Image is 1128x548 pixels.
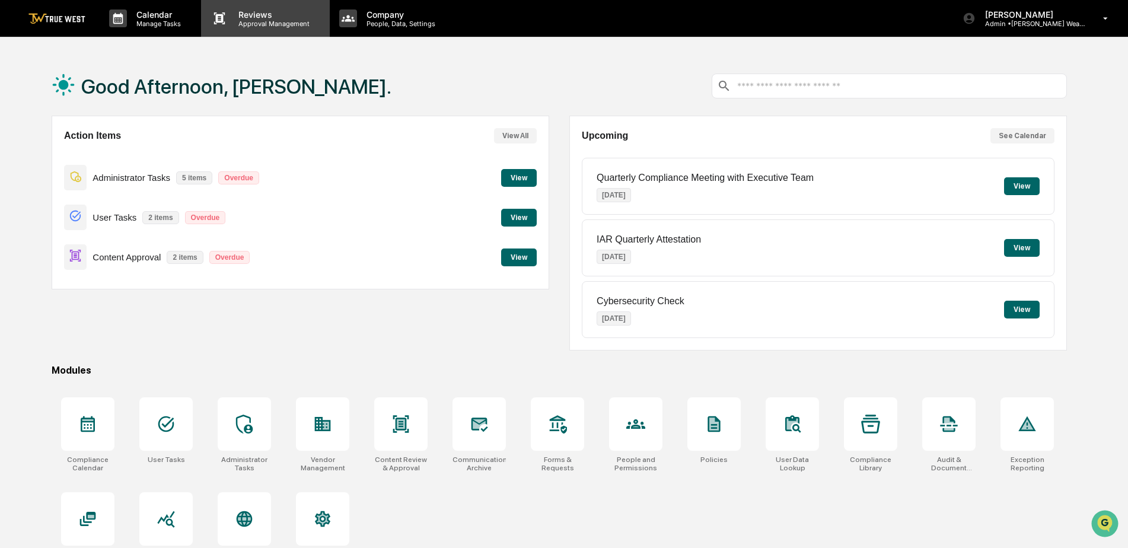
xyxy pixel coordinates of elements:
[374,455,428,472] div: Content Review & Approval
[597,188,631,202] p: [DATE]
[582,130,628,141] h2: Upcoming
[209,251,250,264] p: Overdue
[976,9,1086,20] p: [PERSON_NAME]
[142,211,179,224] p: 2 items
[7,167,79,189] a: 🔎Data Lookup
[98,149,147,161] span: Attestations
[12,151,21,160] div: 🖐️
[453,455,506,472] div: Communications Archive
[296,455,349,472] div: Vendor Management
[501,169,537,187] button: View
[148,455,185,464] div: User Tasks
[1090,509,1122,541] iframe: Open customer support
[40,91,195,103] div: Start new chat
[127,20,187,28] p: Manage Tasks
[64,130,121,141] h2: Action Items
[357,9,441,20] p: Company
[700,455,728,464] div: Policies
[202,94,216,109] button: Start new chat
[218,455,271,472] div: Administrator Tasks
[531,455,584,472] div: Forms & Requests
[52,365,1067,376] div: Modules
[12,173,21,183] div: 🔎
[24,172,75,184] span: Data Lookup
[84,200,144,210] a: Powered byPylon
[494,128,537,144] button: View All
[597,173,814,183] p: Quarterly Compliance Meeting with Executive Team
[501,248,537,266] button: View
[7,145,81,166] a: 🖐️Preclearance
[357,20,441,28] p: People, Data, Settings
[176,171,212,184] p: 5 items
[86,151,95,160] div: 🗄️
[1004,177,1040,195] button: View
[1004,301,1040,318] button: View
[597,250,631,264] p: [DATE]
[1000,455,1054,472] div: Exception Reporting
[597,234,701,245] p: IAR Quarterly Attestation
[61,455,114,472] div: Compliance Calendar
[12,91,33,112] img: 1746055101610-c473b297-6a78-478c-a979-82029cc54cd1
[229,9,316,20] p: Reviews
[167,251,203,264] p: 2 items
[766,455,819,472] div: User Data Lookup
[229,20,316,28] p: Approval Management
[28,13,85,24] img: logo
[93,212,136,222] p: User Tasks
[218,171,259,184] p: Overdue
[40,103,150,112] div: We're available if you need us!
[1004,239,1040,257] button: View
[501,171,537,183] a: View
[93,252,161,262] p: Content Approval
[81,145,152,166] a: 🗄️Attestations
[501,211,537,222] a: View
[501,209,537,227] button: View
[844,455,897,472] div: Compliance Library
[12,25,216,44] p: How can we help?
[185,211,226,224] p: Overdue
[81,75,391,98] h1: Good Afternoon, [PERSON_NAME].
[597,296,684,307] p: Cybersecurity Check
[976,20,1086,28] p: Admin • [PERSON_NAME] Wealth
[127,9,187,20] p: Calendar
[922,455,976,472] div: Audit & Document Logs
[93,173,170,183] p: Administrator Tasks
[501,251,537,262] a: View
[118,201,144,210] span: Pylon
[597,311,631,326] p: [DATE]
[990,128,1054,144] button: See Calendar
[609,455,662,472] div: People and Permissions
[24,149,77,161] span: Preclearance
